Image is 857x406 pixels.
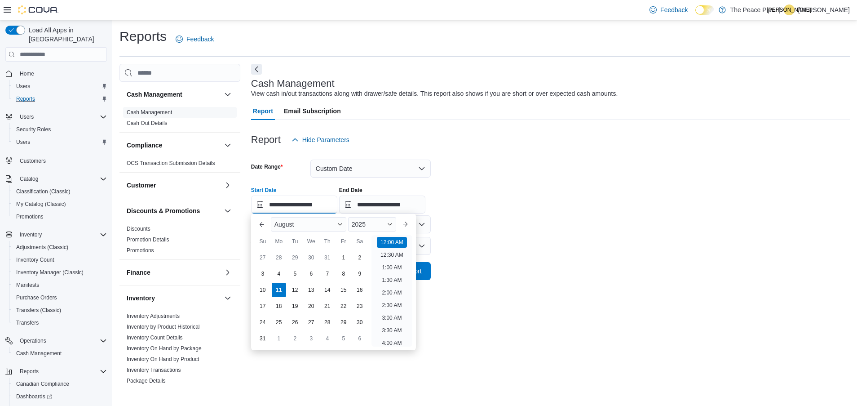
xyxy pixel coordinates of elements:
[251,187,277,194] label: Start Date
[16,156,49,166] a: Customers
[304,250,318,265] div: day-30
[127,141,162,150] h3: Compliance
[16,269,84,276] span: Inventory Manager (Classic)
[127,160,215,166] a: OCS Transaction Submission Details
[272,250,286,265] div: day-28
[127,181,221,190] button: Customer
[13,94,107,104] span: Reports
[127,236,169,243] a: Promotion Details
[127,294,221,303] button: Inventory
[9,291,110,304] button: Purchase Orders
[119,223,240,259] div: Discounts & Promotions
[127,90,182,99] h3: Cash Management
[256,234,270,249] div: Su
[25,26,107,44] span: Load All Apps in [GEOGRAPHIC_DATA]
[9,136,110,148] button: Users
[13,242,72,253] a: Adjustments (Classic)
[127,141,221,150] button: Compliance
[353,283,367,297] div: day-16
[271,217,346,232] div: Button. Open the month selector. August is currently selected.
[16,281,39,289] span: Manifests
[13,254,58,265] a: Inventory Count
[222,205,233,216] button: Discounts & Promotions
[2,365,110,378] button: Reports
[127,294,155,303] h3: Inventory
[304,234,318,249] div: We
[288,331,302,346] div: day-2
[127,226,150,232] a: Discounts
[13,81,34,92] a: Users
[310,160,431,178] button: Custom Date
[127,345,202,352] a: Inventory On Hand by Package
[272,283,286,297] div: day-11
[20,157,46,165] span: Customers
[251,64,262,75] button: Next
[288,234,302,249] div: Tu
[127,356,199,363] span: Inventory On Hand by Product
[20,175,38,183] span: Catalog
[127,109,172,116] span: Cash Management
[127,356,199,362] a: Inventory On Hand by Product
[256,331,270,346] div: day-31
[13,348,65,359] a: Cash Management
[16,229,107,240] span: Inventory
[9,378,110,390] button: Canadian Compliance
[222,180,233,191] button: Customer
[16,126,51,133] span: Security Roles
[13,254,107,265] span: Inventory Count
[13,292,107,303] span: Purchase Orders
[272,315,286,330] div: day-25
[302,135,349,144] span: Hide Parameters
[13,348,107,359] span: Cash Management
[13,379,107,389] span: Canadian Compliance
[9,80,110,93] button: Users
[9,279,110,291] button: Manifests
[127,367,181,373] a: Inventory Transactions
[127,109,172,116] a: Cash Management
[222,293,233,303] button: Inventory
[378,262,405,273] li: 1:00 AM
[272,267,286,281] div: day-4
[253,102,273,120] span: Report
[127,377,166,384] span: Package Details
[16,350,62,357] span: Cash Management
[730,4,775,15] p: The Peace Pipe
[695,5,714,15] input: Dark Mode
[353,331,367,346] div: day-6
[13,267,107,278] span: Inventory Manager (Classic)
[127,247,154,254] span: Promotions
[127,268,150,277] h3: Finance
[352,221,366,228] span: 2025
[127,120,168,127] span: Cash Out Details
[16,68,38,79] a: Home
[353,315,367,330] div: day-30
[127,268,221,277] button: Finance
[13,379,73,389] a: Canadian Compliance
[18,5,58,14] img: Cova
[16,213,44,220] span: Promotions
[9,93,110,105] button: Reports
[127,206,200,215] h3: Discounts & Promotions
[16,366,107,377] span: Reports
[222,140,233,151] button: Compliance
[127,323,200,330] span: Inventory by Product Historical
[336,315,351,330] div: day-29
[9,198,110,210] button: My Catalog (Classic)
[222,267,233,278] button: Finance
[16,112,107,122] span: Users
[127,160,215,167] span: OCS Transaction Submission Details
[284,102,341,120] span: Email Subscription
[288,250,302,265] div: day-29
[119,158,240,172] div: Compliance
[13,305,107,316] span: Transfers (Classic)
[288,299,302,313] div: day-19
[336,250,351,265] div: day-1
[272,299,286,313] div: day-18
[9,241,110,254] button: Adjustments (Classic)
[16,174,107,184] span: Catalog
[378,312,405,323] li: 3:00 AM
[9,317,110,329] button: Transfers
[127,313,180,319] a: Inventory Adjustments
[13,280,43,290] a: Manifests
